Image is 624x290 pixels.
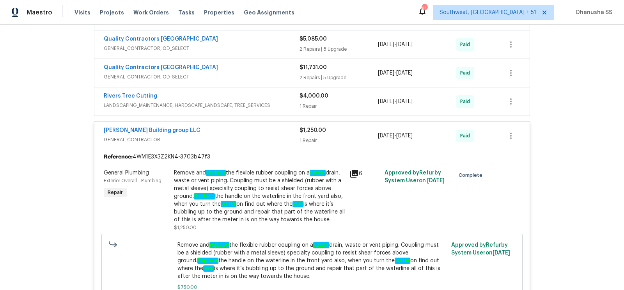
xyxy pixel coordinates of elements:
[440,9,536,16] span: Southwest, [GEOGRAPHIC_DATA] + 51
[385,170,445,183] span: Approved by Refurby System User on
[178,10,195,15] span: Tasks
[300,93,328,99] span: $4,000.00
[378,132,413,140] span: -
[395,258,410,264] em: water
[244,9,294,16] span: Geo Assignments
[174,169,345,224] div: Remove and the flexible rubber coupling on a drain, waste or vent piping. Coupling must be a shie...
[422,5,427,12] div: 817
[378,98,413,105] span: -
[396,70,413,76] span: [DATE]
[104,101,300,109] span: LANDSCAPING_MAINTENANCE, HARDSCAPE_LANDSCAPE, TREE_SERVICES
[310,170,326,176] em: sewer
[104,128,200,133] a: [PERSON_NAME] Building group LLC
[396,42,413,47] span: [DATE]
[174,225,197,230] span: $1,250.00
[300,36,327,42] span: $5,085.00
[104,170,149,176] span: General Plumbing
[104,153,133,161] b: Reference:
[378,69,413,77] span: -
[313,242,329,248] em: sewer
[378,133,394,139] span: [DATE]
[300,45,378,53] div: 2 Repairs | 8 Upgrade
[300,65,327,70] span: $11,731.00
[204,9,234,16] span: Properties
[460,132,473,140] span: Paid
[378,99,394,104] span: [DATE]
[573,9,612,16] span: Dhanusha SS
[427,178,445,183] span: [DATE]
[378,41,413,48] span: -
[378,42,394,47] span: [DATE]
[451,242,510,256] span: Approved by Refurby System User on
[104,136,300,144] span: GENERAL_CONTRACTOR
[194,193,215,199] em: Replace
[197,258,218,264] em: Replace
[459,171,486,179] span: Complete
[300,102,378,110] div: 1 Repair
[209,242,229,248] em: replace
[105,189,126,196] span: Repair
[378,70,394,76] span: [DATE]
[206,170,226,176] em: replace
[460,69,473,77] span: Paid
[349,169,380,178] div: 6
[203,265,214,272] em: leak
[300,74,378,82] div: 2 Repairs | 5 Upgrade
[27,9,52,16] span: Maestro
[300,128,326,133] span: $1,250.00
[493,250,510,256] span: [DATE]
[292,201,303,207] em: leak
[104,36,218,42] a: Quality Contractors [GEOGRAPHIC_DATA]
[300,137,378,144] div: 1 Repair
[396,99,413,104] span: [DATE]
[104,65,218,70] a: Quality Contractors [GEOGRAPHIC_DATA]
[460,98,473,105] span: Paid
[460,41,473,48] span: Paid
[221,201,236,207] em: water
[104,44,300,52] span: GENERAL_CONTRACTOR, OD_SELECT
[104,93,157,99] a: Rivers Tree Cutting
[74,9,90,16] span: Visits
[100,9,124,16] span: Projects
[133,9,169,16] span: Work Orders
[104,73,300,81] span: GENERAL_CONTRACTOR, OD_SELECT
[94,150,530,164] div: 4WM1E3X3Z2KN4-3703b47f3
[396,133,413,139] span: [DATE]
[104,178,161,183] span: Exterior Overall - Plumbing
[177,241,447,280] span: Remove and the flexible rubber coupling on a drain, waste or vent piping. Coupling must be a shie...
